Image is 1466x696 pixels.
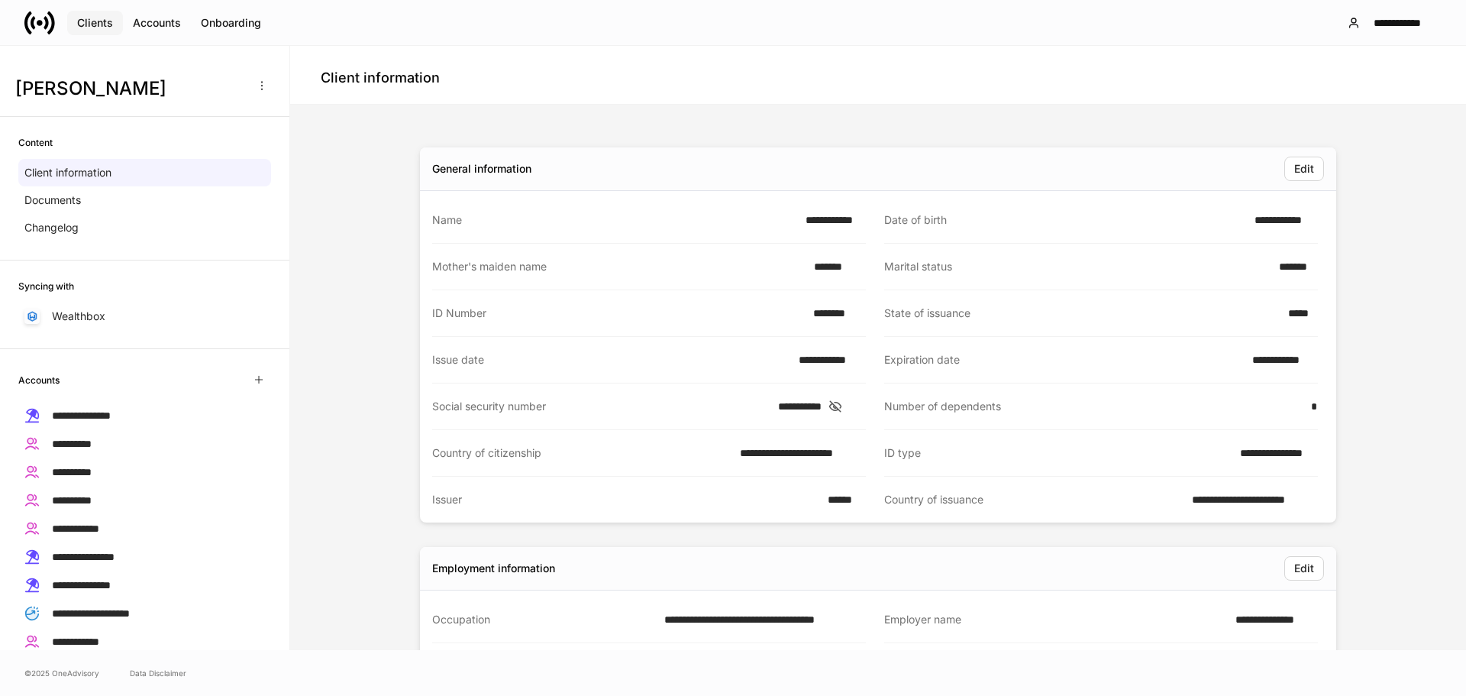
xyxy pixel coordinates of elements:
button: Accounts [123,11,191,35]
div: Accounts [133,15,181,31]
div: Edit [1294,161,1314,176]
div: Country of issuance [884,492,1183,507]
div: Social security number [432,399,769,414]
a: Documents [18,186,271,214]
div: Occupation [432,612,655,627]
button: Clients [67,11,123,35]
h6: Syncing with [18,279,74,293]
div: Mother's maiden name [432,259,805,274]
p: Changelog [24,220,79,235]
div: General information [432,161,531,176]
div: State of issuance [884,306,1279,321]
div: Onboarding [201,15,261,31]
div: Name [432,212,796,228]
div: Employer name [884,612,1226,627]
div: ID type [884,445,1231,461]
a: Client information [18,159,271,186]
button: Edit [1284,556,1324,581]
div: ID Number [432,306,804,321]
div: Marital status [884,259,1270,274]
div: Clients [77,15,113,31]
div: Issuer [432,492,819,507]
a: Data Disclaimer [130,667,186,679]
div: Edit [1294,561,1314,576]
a: Changelog [18,214,271,241]
div: Date of birth [884,212,1245,228]
h3: [PERSON_NAME] [15,76,244,101]
div: Employment information [432,561,555,576]
h6: Content [18,135,53,150]
p: Documents [24,193,81,208]
p: Wealthbox [52,309,105,324]
span: © 2025 OneAdvisory [24,667,99,679]
button: Edit [1284,157,1324,181]
div: Issue date [432,352,790,367]
div: Country of citizenship [432,445,731,461]
div: Expiration date [884,352,1243,367]
a: Wealthbox [18,303,271,330]
button: Onboarding [191,11,271,35]
div: Number of dependents [884,399,1302,414]
h6: Accounts [18,373,60,387]
h4: Client information [321,69,440,87]
p: Client information [24,165,111,180]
